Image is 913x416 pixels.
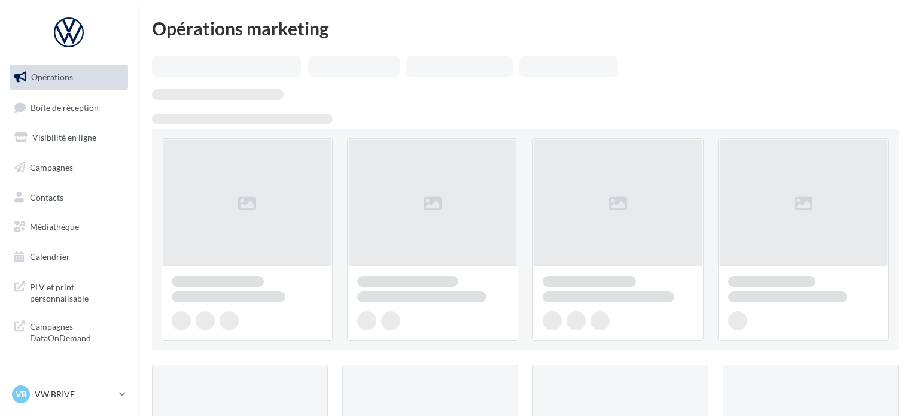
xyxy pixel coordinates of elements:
[31,102,99,112] span: Boîte de réception
[7,155,130,180] a: Campagnes
[30,279,123,305] span: PLV et print personnalisable
[7,244,130,269] a: Calendrier
[30,192,63,202] span: Contacts
[16,388,27,400] span: VB
[7,214,130,239] a: Médiathèque
[30,251,70,262] span: Calendrier
[10,383,128,406] a: VB VW BRIVE
[30,162,73,172] span: Campagnes
[30,318,123,344] span: Campagnes DataOnDemand
[31,72,73,82] span: Opérations
[7,95,130,120] a: Boîte de réception
[7,314,130,349] a: Campagnes DataOnDemand
[7,274,130,309] a: PLV et print personnalisable
[35,388,114,400] p: VW BRIVE
[30,221,79,232] span: Médiathèque
[152,19,899,37] div: Opérations marketing
[7,125,130,150] a: Visibilité en ligne
[7,65,130,90] a: Opérations
[7,185,130,210] a: Contacts
[32,132,96,142] span: Visibilité en ligne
